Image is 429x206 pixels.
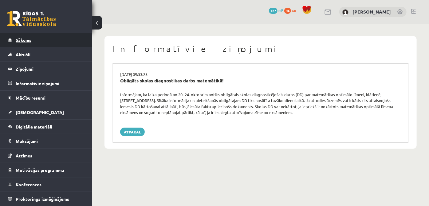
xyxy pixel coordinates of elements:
[8,62,85,76] a: Ziņojumi
[16,62,85,76] legend: Ziņojumi
[8,134,85,148] a: Maksājumi
[7,11,56,26] a: Rīgas 1. Tālmācības vidusskola
[284,8,299,13] a: 94 xp
[16,134,85,148] legend: Maksājumi
[16,167,64,173] span: Motivācijas programma
[8,76,85,90] a: Informatīvie ziņojumi
[16,52,30,57] span: Aktuāli
[16,109,64,115] span: [DEMOGRAPHIC_DATA]
[8,91,85,105] a: Mācību resursi
[120,128,145,136] a: Atpakaļ
[16,124,52,129] span: Digitālie materiāli
[112,44,409,54] h1: Informatīvie ziņojumi
[8,120,85,134] a: Digitālie materiāli
[269,8,283,13] a: 727 mP
[16,153,32,158] span: Atzīmes
[16,182,41,187] span: Konferences
[269,8,277,14] span: 727
[8,47,85,61] a: Aktuāli
[116,71,406,77] div: [DATE] 09:53:23
[278,8,283,13] span: mP
[16,95,45,101] span: Mācību resursi
[8,192,85,206] a: Proktoringa izmēģinājums
[342,9,348,15] img: Katrīna Krutikova
[284,8,291,14] span: 94
[292,8,296,13] span: xp
[8,105,85,119] a: [DEMOGRAPHIC_DATA]
[8,33,85,47] a: Sākums
[16,76,85,90] legend: Informatīvie ziņojumi
[120,77,401,84] div: Obligāts skolas diagnostikas darbs matemātikā!
[116,92,406,116] div: Informējam, ka laika periodā no 20.-24. oktobrim notiks obligātais skolas diagnosticējošais darbs...
[352,9,391,15] a: [PERSON_NAME]
[8,149,85,163] a: Atzīmes
[16,196,69,202] span: Proktoringa izmēģinājums
[8,177,85,192] a: Konferences
[16,37,31,43] span: Sākums
[8,163,85,177] a: Motivācijas programma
